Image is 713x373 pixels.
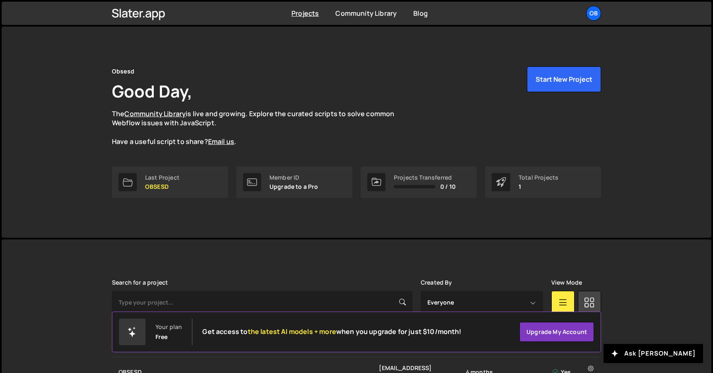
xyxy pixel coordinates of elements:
[413,9,428,18] a: Blog
[269,174,318,181] div: Member ID
[604,344,703,363] button: Ask [PERSON_NAME]
[155,324,182,330] div: Your plan
[112,279,168,286] label: Search for a project
[586,6,601,21] a: Ob
[440,183,456,190] span: 0 / 10
[527,66,601,92] button: Start New Project
[519,183,558,190] p: 1
[291,9,319,18] a: Projects
[124,109,186,118] a: Community Library
[112,80,192,102] h1: Good Day,
[551,279,582,286] label: View Mode
[145,174,179,181] div: Last Project
[112,291,412,314] input: Type your project...
[394,174,456,181] div: Projects Transferred
[421,279,452,286] label: Created By
[269,183,318,190] p: Upgrade to a Pro
[248,327,336,336] span: the latest AI models + more
[335,9,397,18] a: Community Library
[519,174,558,181] div: Total Projects
[112,109,410,146] p: The is live and growing. Explore the curated scripts to solve common Webflow issues with JavaScri...
[112,166,228,198] a: Last Project OBSESD
[145,183,179,190] p: OBSESD
[202,328,461,336] h2: Get access to when you upgrade for just $10/month!
[155,334,168,340] div: Free
[519,322,594,342] a: Upgrade my account
[208,137,234,146] a: Email us
[112,66,134,76] div: Obsesd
